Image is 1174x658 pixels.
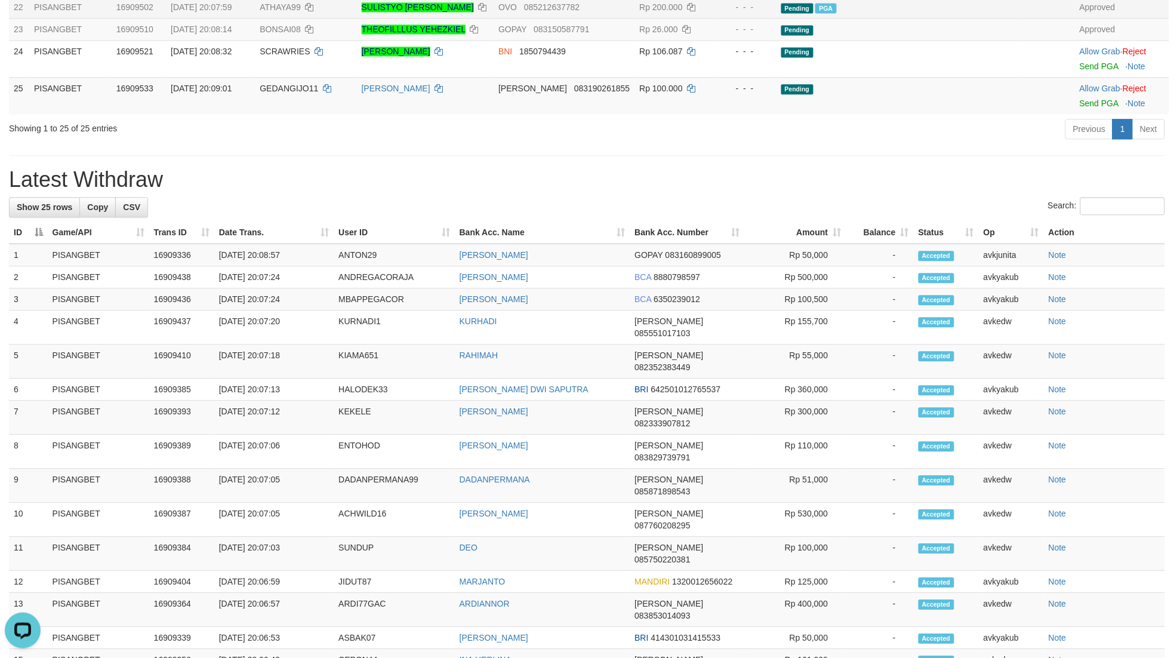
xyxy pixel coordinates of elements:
td: [DATE] 20:07:03 [214,537,334,571]
span: Copy 087760208295 to clipboard [634,521,690,530]
td: 16909384 [149,537,214,571]
th: Bank Acc. Number: activate to sort column ascending [630,222,744,244]
td: Rp 100,500 [744,288,846,310]
a: 1 [1113,119,1133,139]
td: PISANGBET [48,310,149,345]
td: - [846,266,913,288]
td: PISANGBET [29,18,112,40]
td: 16909364 [149,593,214,627]
div: Showing 1 to 25 of 25 entries [9,118,480,134]
td: PISANGBET [48,469,149,503]
a: DADANPERMANA [460,475,530,484]
span: BONSAI08 [260,24,300,34]
th: Balance: activate to sort column ascending [846,222,913,244]
span: Accepted [919,295,954,305]
td: 16909389 [149,435,214,469]
div: - - - [722,23,771,35]
a: SULISTYO [PERSON_NAME] [362,2,474,12]
td: Rp 530,000 [744,503,846,537]
td: Rp 50,000 [744,244,846,266]
span: Pending [781,47,814,57]
a: Note [1049,385,1067,394]
td: - [846,571,913,593]
th: ID: activate to sort column descending [9,222,48,244]
td: 16909336 [149,244,214,266]
span: [PERSON_NAME] [634,543,703,552]
td: KURNADI1 [334,310,454,345]
td: ENTOHOD [334,435,454,469]
a: Allow Grab [1080,47,1120,56]
td: avkedw [979,310,1044,345]
span: Copy 085750220381 to clipboard [634,555,690,564]
a: Note [1049,633,1067,642]
td: HALODEK33 [334,379,454,401]
td: 16909436 [149,288,214,310]
span: [PERSON_NAME] [634,441,703,450]
span: [DATE] 20:07:59 [171,2,232,12]
td: Rp 300,000 [744,401,846,435]
td: - [846,345,913,379]
td: - [846,503,913,537]
td: - [846,310,913,345]
td: PISANGBET [48,571,149,593]
td: PISANGBET [48,345,149,379]
a: Note [1049,509,1067,518]
th: Status: activate to sort column ascending [914,222,979,244]
div: - - - [722,45,771,57]
span: Copy 082352383449 to clipboard [634,362,690,372]
span: GOPAY [498,24,526,34]
td: avkedw [979,435,1044,469]
a: [PERSON_NAME] [460,250,528,260]
span: [PERSON_NAME] [634,475,703,484]
span: Accepted [919,509,954,519]
td: ARDI77GAC [334,593,454,627]
td: [DATE] 20:06:53 [214,627,334,649]
span: Rp 200.000 [639,2,682,12]
span: Pending [781,25,814,35]
td: SUNDUP [334,537,454,571]
a: Note [1049,441,1067,450]
td: PISANGBET [48,503,149,537]
a: Reject [1123,84,1147,93]
a: KURHADI [460,316,497,326]
td: avkedw [979,503,1044,537]
a: [PERSON_NAME] [362,47,430,56]
td: KEKELE [334,401,454,435]
a: Note [1049,543,1067,552]
td: Rp 100,000 [744,537,846,571]
td: - [846,401,913,435]
td: PISANGBET [48,627,149,649]
span: [DATE] 20:08:14 [171,24,232,34]
span: Copy 1320012656022 to clipboard [672,577,732,586]
a: Note [1049,350,1067,360]
span: [PERSON_NAME] [634,407,703,416]
th: Trans ID: activate to sort column ascending [149,222,214,244]
span: 16909510 [116,24,153,34]
span: Copy [87,202,108,212]
span: [PERSON_NAME] [634,350,703,360]
td: 12 [9,571,48,593]
input: Search: [1080,197,1165,215]
td: [DATE] 20:07:05 [214,503,334,537]
td: 23 [9,18,29,40]
span: Copy 6350239012 to clipboard [654,294,700,304]
a: Note [1049,272,1067,282]
span: Copy 083829739791 to clipboard [634,453,690,462]
td: [DATE] 20:07:18 [214,345,334,379]
td: 16909410 [149,345,214,379]
th: Action [1044,222,1165,244]
span: [PERSON_NAME] [634,316,703,326]
td: Rp 155,700 [744,310,846,345]
td: DADANPERMANA99 [334,469,454,503]
td: Rp 55,000 [744,345,846,379]
span: GOPAY [634,250,663,260]
a: Note [1128,62,1146,71]
span: Copy 083150587791 to clipboard [534,24,589,34]
td: - [846,288,913,310]
td: avkedw [979,469,1044,503]
td: 10 [9,503,48,537]
td: avkyakub [979,379,1044,401]
span: Copy 414301031415533 to clipboard [651,633,721,642]
td: 13 [9,593,48,627]
span: BCA [634,272,651,282]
